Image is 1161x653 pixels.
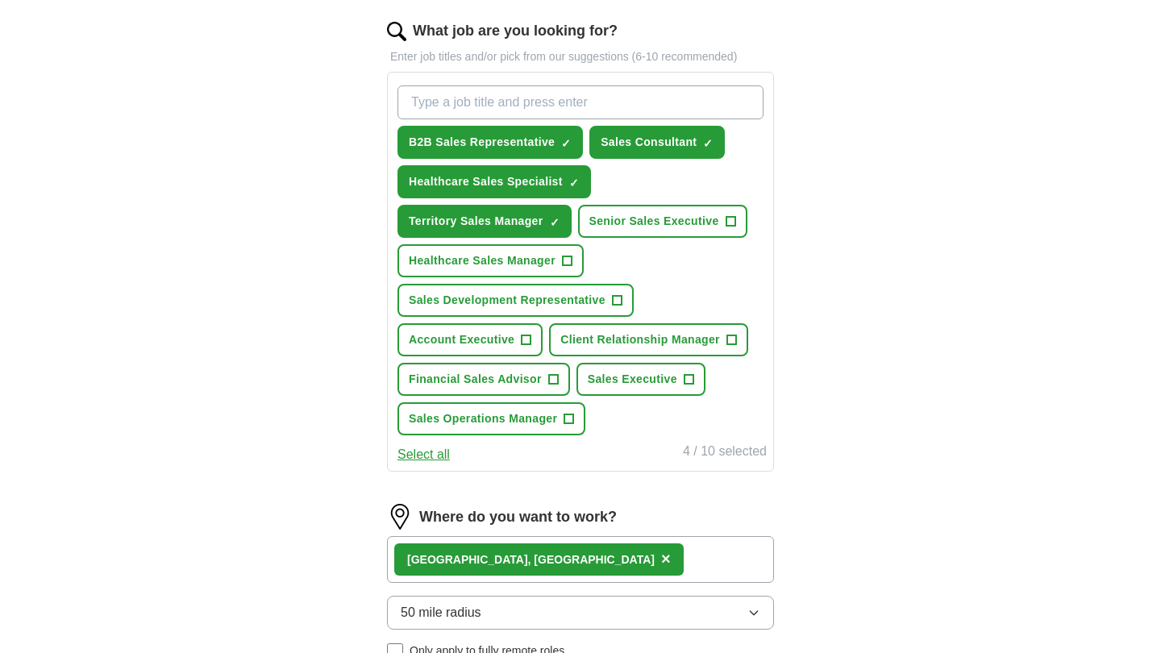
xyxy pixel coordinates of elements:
[550,216,560,229] span: ✓
[576,363,705,396] button: Sales Executive
[397,85,764,119] input: Type a job title and press enter
[661,547,671,572] button: ×
[387,596,774,630] button: 50 mile radius
[683,442,767,464] div: 4 / 10 selected
[409,371,542,388] span: Financial Sales Advisor
[413,20,618,42] label: What job are you looking for?
[549,323,748,356] button: Client Relationship Manager
[561,137,571,150] span: ✓
[409,292,605,309] span: Sales Development Representative
[569,177,579,189] span: ✓
[397,284,634,317] button: Sales Development Representative
[397,244,584,277] button: Healthcare Sales Manager
[703,137,713,150] span: ✓
[387,504,413,530] img: location.png
[407,551,655,568] div: [GEOGRAPHIC_DATA], [GEOGRAPHIC_DATA]
[397,205,572,238] button: Territory Sales Manager✓
[409,410,557,427] span: Sales Operations Manager
[397,323,543,356] button: Account Executive
[588,371,677,388] span: Sales Executive
[601,134,697,151] span: Sales Consultant
[589,126,725,159] button: Sales Consultant✓
[401,603,481,622] span: 50 mile radius
[419,506,617,528] label: Where do you want to work?
[578,205,747,238] button: Senior Sales Executive
[387,22,406,41] img: search.png
[661,550,671,568] span: ×
[409,252,556,269] span: Healthcare Sales Manager
[397,445,450,464] button: Select all
[560,331,720,348] span: Client Relationship Manager
[589,213,719,230] span: Senior Sales Executive
[387,48,774,65] p: Enter job titles and/or pick from our suggestions (6-10 recommended)
[397,402,585,435] button: Sales Operations Manager
[409,134,555,151] span: B2B Sales Representative
[409,173,563,190] span: Healthcare Sales Specialist
[397,165,591,198] button: Healthcare Sales Specialist✓
[397,126,583,159] button: B2B Sales Representative✓
[409,331,514,348] span: Account Executive
[409,213,543,230] span: Territory Sales Manager
[397,363,570,396] button: Financial Sales Advisor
